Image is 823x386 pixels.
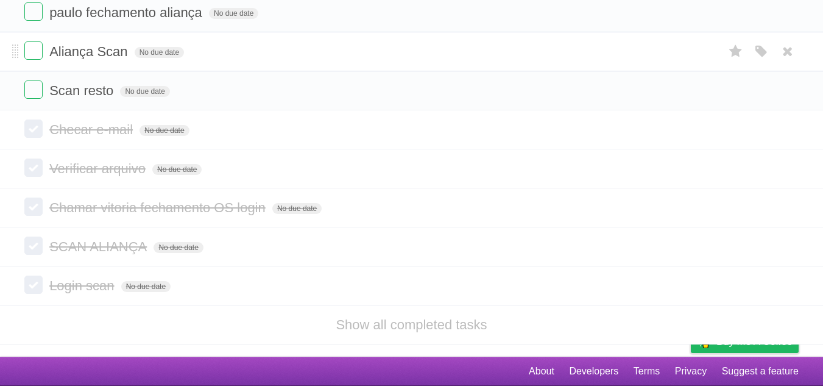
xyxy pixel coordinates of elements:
[49,161,149,176] span: Verificar arquivo
[24,120,43,138] label: Done
[24,237,43,255] label: Done
[49,5,205,20] span: paulo fechamento aliança
[24,80,43,99] label: Done
[569,360,618,383] a: Developers
[529,360,554,383] a: About
[24,198,43,216] label: Done
[49,83,116,98] span: Scan resto
[24,159,43,177] label: Done
[49,44,130,59] span: Aliança Scan
[135,47,184,58] span: No due date
[209,8,258,19] span: No due date
[140,125,189,136] span: No due date
[675,360,707,383] a: Privacy
[49,239,150,254] span: SCAN ALIANÇA
[49,122,136,137] span: Checar e-mail
[121,281,171,292] span: No due date
[24,41,43,60] label: Done
[24,276,43,294] label: Done
[722,360,799,383] a: Suggest a feature
[154,242,203,253] span: No due date
[24,2,43,21] label: Done
[49,200,269,215] span: Chamar vitoria fechamento OS login
[152,164,202,175] span: No due date
[120,86,169,97] span: No due date
[336,317,487,332] a: Show all completed tasks
[49,278,117,293] span: Login scan
[272,203,322,214] span: No due date
[724,41,747,62] label: Star task
[634,360,660,383] a: Terms
[716,331,793,352] span: Buy me a coffee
